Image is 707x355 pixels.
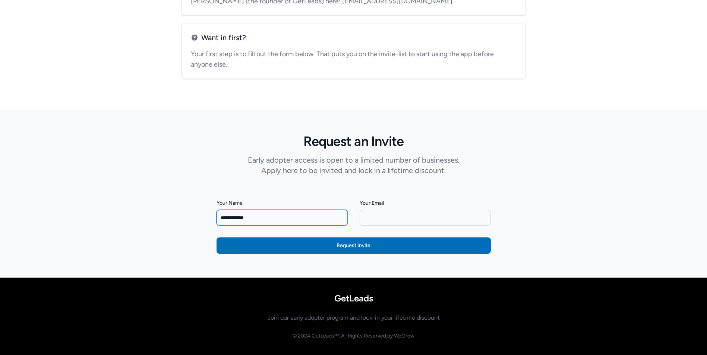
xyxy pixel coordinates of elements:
[217,237,491,254] button: Request Invite
[293,333,414,339] span: © 2024 GetLeads™. All Rights Reserved.
[217,199,348,207] label: Your Name
[115,313,592,322] p: Join our early adopter program and lock-in your lifetime discount
[387,333,414,339] a: by WeGrow
[191,49,517,70] p: Your first step is to fill out the form below. That puts you on the invite-list to start using th...
[115,292,592,304] span: GetLeads
[360,199,491,207] label: Your Email
[217,134,491,149] h2: Request an Invite
[217,155,491,176] p: Early adopter access is open to a limited number of businesses. Apply here to be invited and lock...
[191,32,517,43] h3: Want in first?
